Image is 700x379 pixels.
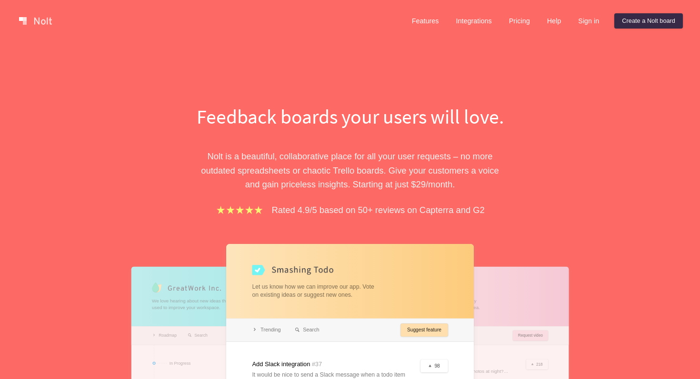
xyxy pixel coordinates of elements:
[272,203,485,217] p: Rated 4.9/5 based on 50+ reviews on Capterra and G2
[448,13,499,29] a: Integrations
[614,13,683,29] a: Create a Nolt board
[215,204,264,215] img: stars.b067e34983.png
[540,13,569,29] a: Help
[186,103,514,130] h1: Feedback boards your users will love.
[501,13,538,29] a: Pricing
[186,149,514,191] p: Nolt is a beautiful, collaborative place for all your user requests – no more outdated spreadshee...
[570,13,607,29] a: Sign in
[404,13,447,29] a: Features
